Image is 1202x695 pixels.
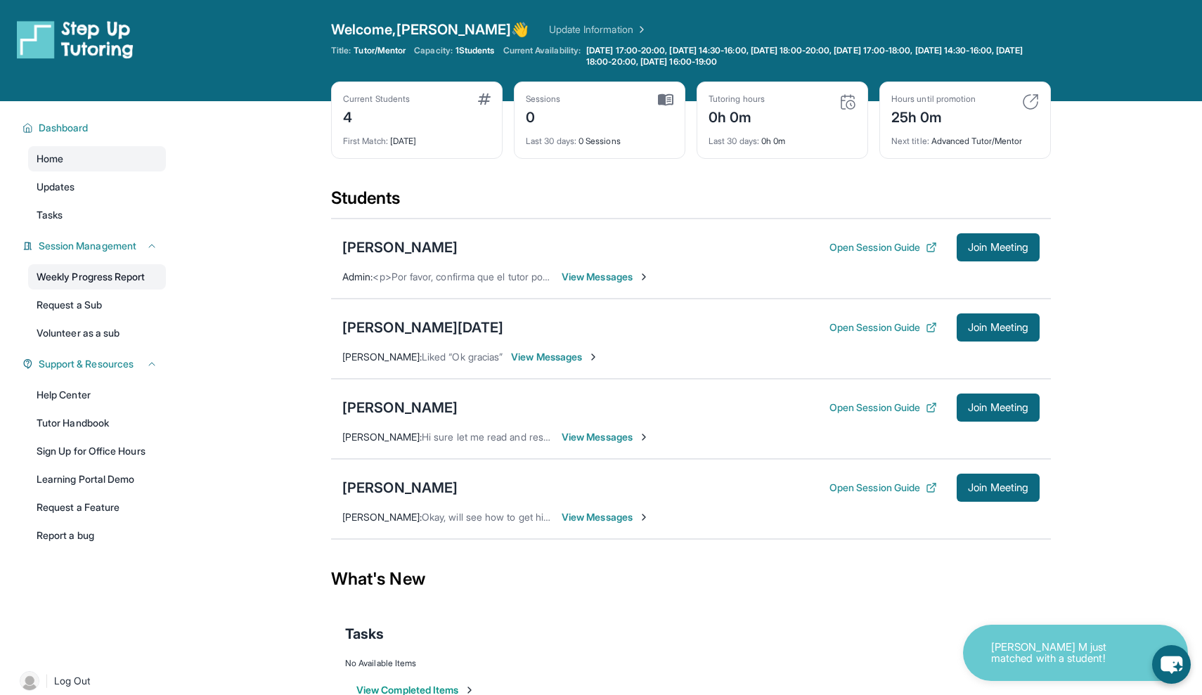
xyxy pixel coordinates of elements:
[342,271,373,282] span: Admin :
[28,146,166,171] a: Home
[562,510,650,524] span: View Messages
[343,136,388,146] span: First Match :
[957,313,1040,342] button: Join Meeting
[633,22,647,37] img: Chevron Right
[28,264,166,290] a: Weekly Progress Report
[342,511,422,523] span: [PERSON_NAME] :
[709,127,856,147] div: 0h 0m
[343,93,410,105] div: Current Students
[345,624,384,644] span: Tasks
[526,93,561,105] div: Sessions
[28,410,166,436] a: Tutor Handbook
[28,467,166,492] a: Learning Portal Demo
[526,136,576,146] span: Last 30 days :
[638,431,650,443] img: Chevron-Right
[829,401,937,415] button: Open Session Guide
[957,474,1040,502] button: Join Meeting
[342,398,458,417] div: [PERSON_NAME]
[562,430,650,444] span: View Messages
[829,481,937,495] button: Open Session Guide
[28,382,166,408] a: Help Center
[33,239,157,253] button: Session Management
[354,45,406,56] span: Tutor/Mentor
[829,240,937,254] button: Open Session Guide
[968,483,1028,492] span: Join Meeting
[345,658,1037,669] div: No Available Items
[1152,645,1191,684] button: chat-button
[968,323,1028,332] span: Join Meeting
[957,233,1040,261] button: Join Meeting
[709,105,765,127] div: 0h 0m
[37,180,75,194] span: Updates
[638,271,650,282] img: Chevron-Right
[17,20,134,59] img: logo
[422,431,566,443] span: Hi sure let me read and respond
[28,495,166,520] a: Request a Feature
[839,93,856,110] img: card
[28,292,166,318] a: Request a Sub
[709,136,759,146] span: Last 30 days :
[991,642,1132,665] p: [PERSON_NAME] M just matched with a student!
[331,548,1051,610] div: What's New
[526,105,561,127] div: 0
[342,351,422,363] span: [PERSON_NAME] :
[503,45,581,67] span: Current Availability:
[957,394,1040,422] button: Join Meeting
[28,439,166,464] a: Sign Up for Office Hours
[45,673,49,689] span: |
[373,271,893,282] span: <p>Por favor, confirma que el tutor podrá asistir a tu primera hora de reunión asignada antes de ...
[37,208,63,222] span: Tasks
[891,136,929,146] span: Next title :
[342,318,503,337] div: [PERSON_NAME][DATE]
[414,45,453,56] span: Capacity:
[968,403,1028,412] span: Join Meeting
[54,674,91,688] span: Log Out
[20,671,39,691] img: user-img
[39,357,134,371] span: Support & Resources
[829,320,937,334] button: Open Session Guide
[455,45,495,56] span: 1 Students
[28,320,166,346] a: Volunteer as a sub
[891,93,976,105] div: Hours until promotion
[28,202,166,228] a: Tasks
[586,45,1048,67] span: [DATE] 17:00-20:00, [DATE] 14:30-16:00, [DATE] 18:00-20:00, [DATE] 17:00-18:00, [DATE] 14:30-16:0...
[39,239,136,253] span: Session Management
[422,511,960,523] span: Okay, will see how to get him from school... as his school ends only at 5.30... its a 15 min driv...
[33,357,157,371] button: Support & Resources
[891,105,976,127] div: 25h 0m
[343,127,491,147] div: [DATE]
[342,478,458,498] div: [PERSON_NAME]
[28,523,166,548] a: Report a bug
[891,127,1039,147] div: Advanced Tutor/Mentor
[343,105,410,127] div: 4
[342,238,458,257] div: [PERSON_NAME]
[583,45,1051,67] a: [DATE] 17:00-20:00, [DATE] 14:30-16:00, [DATE] 18:00-20:00, [DATE] 17:00-18:00, [DATE] 14:30-16:0...
[37,152,63,166] span: Home
[658,93,673,106] img: card
[478,93,491,105] img: card
[1022,93,1039,110] img: card
[562,270,650,284] span: View Messages
[342,431,422,443] span: [PERSON_NAME] :
[638,512,650,523] img: Chevron-Right
[526,127,673,147] div: 0 Sessions
[588,351,599,363] img: Chevron-Right
[331,187,1051,218] div: Students
[549,22,647,37] a: Update Information
[331,45,351,56] span: Title:
[968,243,1028,252] span: Join Meeting
[422,351,503,363] span: Liked “Ok gracias”
[28,174,166,200] a: Updates
[709,93,765,105] div: Tutoring hours
[39,121,89,135] span: Dashboard
[331,20,529,39] span: Welcome, [PERSON_NAME] 👋
[511,350,599,364] span: View Messages
[33,121,157,135] button: Dashboard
